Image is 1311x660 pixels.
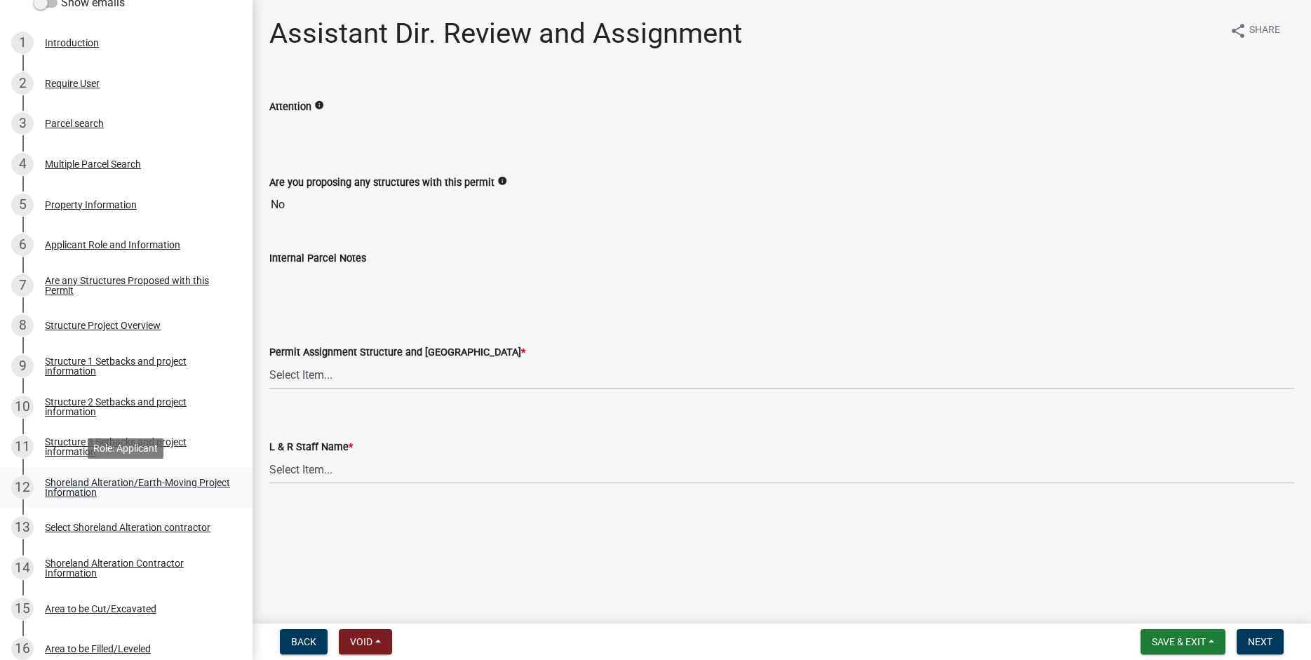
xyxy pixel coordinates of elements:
div: Require User [45,79,100,88]
div: 7 [11,274,34,297]
div: 12 [11,476,34,499]
div: Property Information [45,200,137,210]
i: info [497,176,507,186]
div: 11 [11,436,34,458]
div: Structure Project Overview [45,321,161,330]
div: 15 [11,598,34,620]
i: info [314,100,324,110]
span: Save & Exit [1152,636,1206,647]
label: Internal Parcel Notes [269,254,366,264]
div: 6 [11,234,34,256]
div: 3 [11,112,34,135]
div: Structure 1 Setbacks and project information [45,356,230,376]
div: Role: Applicant [88,438,163,459]
div: Parcel search [45,119,104,128]
div: Select Shoreland Alteration contractor [45,523,210,532]
div: 5 [11,194,34,216]
button: Void [339,629,392,654]
div: 8 [11,314,34,337]
div: Multiple Parcel Search [45,159,141,169]
label: L & R Staff Name [269,443,353,452]
div: 9 [11,355,34,377]
div: Structure 3 Setbacks and project information [45,437,230,457]
div: Shoreland Alteration/Earth-Moving Project Information [45,478,230,497]
div: 13 [11,516,34,539]
div: Structure 2 Setbacks and project information [45,397,230,417]
span: Back [291,636,316,647]
div: Introduction [45,38,99,48]
span: Void [350,636,372,647]
button: Next [1237,629,1284,654]
div: 14 [11,557,34,579]
span: Next [1248,636,1272,647]
div: Are any Structures Proposed with this Permit [45,276,230,295]
i: share [1230,22,1246,39]
div: 2 [11,72,34,95]
div: Area to be Cut/Excavated [45,604,156,614]
span: Share [1249,22,1280,39]
div: Area to be Filled/Leveled [45,644,151,654]
label: Are you proposing any structures with this permit [269,178,495,188]
div: Shoreland Alteration Contractor Information [45,558,230,578]
label: Attention [269,102,311,112]
div: 1 [11,32,34,54]
div: 10 [11,396,34,418]
div: 16 [11,638,34,660]
div: 4 [11,153,34,175]
button: Back [280,629,328,654]
label: Permit Assignment Structure and [GEOGRAPHIC_DATA] [269,348,525,358]
div: Applicant Role and Information [45,240,180,250]
button: Save & Exit [1141,629,1225,654]
button: shareShare [1218,17,1291,44]
h1: Assistant Dir. Review and Assignment [269,17,742,50]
